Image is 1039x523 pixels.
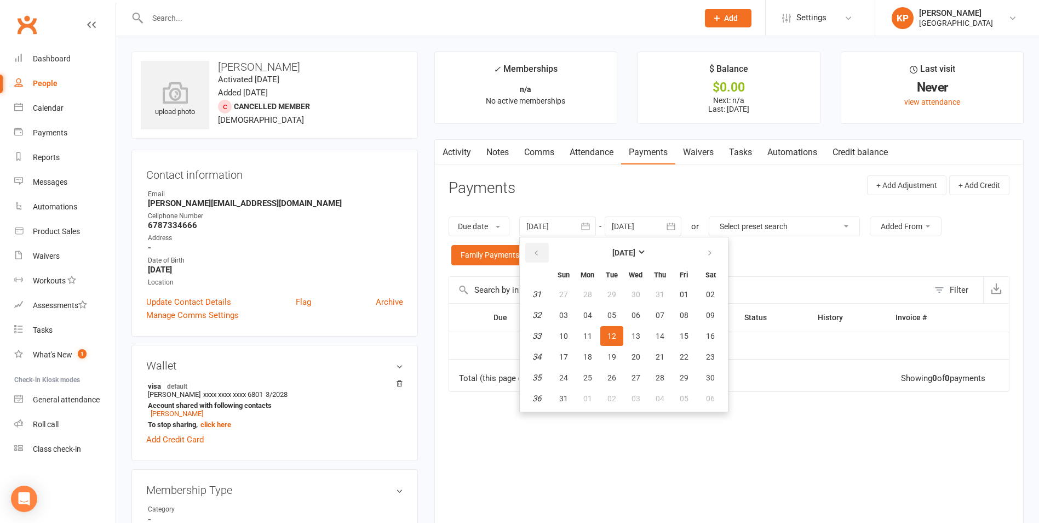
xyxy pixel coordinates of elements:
[14,412,116,437] a: Roll call
[721,140,760,165] a: Tasks
[200,420,231,429] a: click here
[929,277,983,303] button: Filter
[484,304,542,332] th: Due
[600,347,623,367] button: 19
[656,332,664,340] span: 14
[656,373,664,382] span: 28
[892,7,914,29] div: KP
[919,8,993,18] div: [PERSON_NAME]
[624,389,647,408] button: 03
[14,47,116,71] a: Dashboard
[697,347,725,367] button: 23
[14,293,116,318] a: Assessments
[583,394,592,403] span: 01
[33,79,58,88] div: People
[33,301,87,310] div: Assessments
[607,373,616,382] span: 26
[607,332,616,340] span: 12
[606,271,618,279] small: Tuesday
[266,390,288,399] span: 3/2028
[146,295,231,309] a: Update Contact Details
[532,394,541,403] em: 36
[486,96,565,105] span: No active memberships
[697,326,725,346] button: 16
[148,233,403,243] div: Address
[673,305,696,325] button: 08
[680,290,688,299] span: 01
[33,202,77,211] div: Automations
[901,374,985,383] div: Showing of payments
[234,102,310,111] span: Cancelled member
[449,180,515,197] h3: Payments
[532,352,541,362] em: 34
[706,332,715,340] span: 16
[148,401,398,410] strong: Account shared with following contacts
[600,305,623,325] button: 05
[950,283,968,297] div: Filter
[673,368,696,388] button: 29
[851,82,1013,93] div: Never
[146,309,239,322] a: Manage Comms Settings
[796,5,826,30] span: Settings
[624,285,647,304] button: 30
[148,382,398,390] strong: visa
[932,373,937,383] strong: 0
[680,353,688,361] span: 22
[218,88,268,98] time: Added [DATE]
[632,353,640,361] span: 20
[680,394,688,403] span: 05
[296,295,311,309] a: Flag
[697,285,725,304] button: 02
[78,349,87,359] span: 1
[808,304,886,332] th: History
[673,347,696,367] button: 22
[14,244,116,269] a: Waivers
[562,140,621,165] a: Attendance
[576,368,599,388] button: 25
[14,318,116,343] a: Tasks
[949,175,1009,195] button: + Add Credit
[14,343,116,367] a: What's New1
[624,326,647,346] button: 13
[656,353,664,361] span: 21
[493,62,558,82] div: Memberships
[673,326,696,346] button: 15
[516,140,562,165] a: Comms
[576,285,599,304] button: 28
[919,18,993,28] div: [GEOGRAPHIC_DATA]
[697,305,725,325] button: 09
[910,62,955,82] div: Last visit
[33,326,53,334] div: Tasks
[148,220,403,230] strong: 6787334666
[14,145,116,170] a: Reports
[656,290,664,299] span: 31
[552,285,575,304] button: 27
[621,140,675,165] a: Payments
[825,140,896,165] a: Credit balance
[14,219,116,244] a: Product Sales
[581,271,594,279] small: Monday
[14,388,116,412] a: General attendance kiosk mode
[576,326,599,346] button: 11
[583,373,592,382] span: 25
[33,395,100,404] div: General attendance
[632,332,640,340] span: 13
[656,394,664,403] span: 04
[624,368,647,388] button: 27
[886,304,974,332] th: Invoice #
[552,305,575,325] button: 03
[14,121,116,145] a: Payments
[656,311,664,320] span: 07
[870,217,942,236] button: Added From
[691,220,699,233] div: or
[559,394,568,403] span: 31
[673,285,696,304] button: 01
[706,373,715,382] span: 30
[146,380,403,430] li: [PERSON_NAME]
[706,353,715,361] span: 23
[14,170,116,195] a: Messages
[14,71,116,96] a: People
[552,368,575,388] button: 24
[552,326,575,346] button: 10
[697,368,725,388] button: 30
